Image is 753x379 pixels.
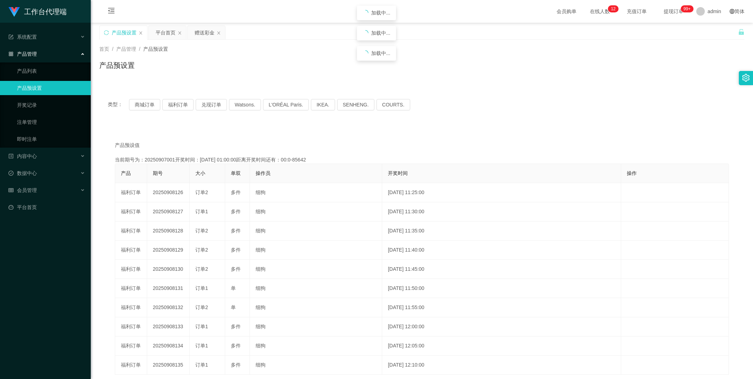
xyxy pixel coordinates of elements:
a: 产品预设置 [17,81,85,95]
td: 20250908133 [147,317,190,336]
i: 图标: sync [104,30,109,35]
td: [DATE] 11:55:00 [382,298,621,317]
span: 充值订单 [623,9,650,14]
span: 产品预设值 [115,142,140,149]
span: 多件 [231,189,241,195]
i: 图标: setting [742,74,750,82]
td: 20250908126 [147,183,190,202]
span: 操作员 [256,170,270,176]
span: 订单2 [195,304,208,310]
a: 开奖记录 [17,98,85,112]
td: [DATE] 11:30:00 [382,202,621,221]
i: 图标: close [217,31,221,35]
td: [DATE] 11:25:00 [382,183,621,202]
div: 产品预设置 [112,26,136,39]
h1: 工作台代理端 [24,0,67,23]
td: [DATE] 11:50:00 [382,279,621,298]
span: 单双 [231,170,241,176]
i: icon: loading [363,50,368,56]
span: 在线人数 [586,9,613,14]
span: 提现订单 [660,9,687,14]
img: logo.9652507e.png [9,7,20,17]
td: 福利订单 [115,183,147,202]
td: 20250908132 [147,298,190,317]
button: IKEA. [311,99,335,110]
td: 福利订单 [115,241,147,260]
td: 福利订单 [115,298,147,317]
a: 即时注单 [17,132,85,146]
td: [DATE] 11:40:00 [382,241,621,260]
span: 订单2 [195,247,208,253]
span: 数据中心 [9,170,37,176]
span: 订单1 [195,343,208,348]
span: 加载中... [371,30,390,36]
td: 细狗 [250,279,382,298]
span: 订单2 [195,266,208,272]
span: 内容中心 [9,153,37,159]
td: 细狗 [250,336,382,356]
button: 兑现订单 [196,99,227,110]
div: 平台首页 [156,26,175,39]
h1: 产品预设置 [99,60,135,71]
sup: 1110 [681,5,693,12]
div: 赠送彩金 [195,26,214,39]
p: 1 [611,5,613,12]
td: 细狗 [250,221,382,241]
a: 注单管理 [17,115,85,129]
span: 多件 [231,343,241,348]
td: 20250908135 [147,356,190,375]
td: 细狗 [250,183,382,202]
td: [DATE] 12:05:00 [382,336,621,356]
i: 图标: form [9,34,13,39]
span: 订单2 [195,228,208,234]
td: 细狗 [250,317,382,336]
button: L'ORÉAL Paris. [263,99,309,110]
span: 单 [231,285,236,291]
span: 订单1 [195,362,208,368]
span: 订单2 [195,189,208,195]
span: 操作 [627,170,637,176]
span: 产品管理 [116,46,136,52]
span: 首页 [99,46,109,52]
td: 细狗 [250,298,382,317]
span: 系统配置 [9,34,37,40]
span: 多件 [231,266,241,272]
td: [DATE] 12:00:00 [382,317,621,336]
i: 图标: profile [9,154,13,159]
span: 大小 [195,170,205,176]
td: 福利订单 [115,221,147,241]
i: 图标: appstore-o [9,51,13,56]
td: 20250908128 [147,221,190,241]
td: 20250908131 [147,279,190,298]
i: 图标: close [178,31,182,35]
i: 图标: global [730,9,735,14]
td: 福利订单 [115,317,147,336]
td: 20250908130 [147,260,190,279]
td: 20250908127 [147,202,190,221]
button: 福利订单 [162,99,194,110]
td: 细狗 [250,202,382,221]
i: 图标: unlock [738,29,744,35]
span: 单 [231,304,236,310]
span: 开奖时间 [388,170,408,176]
p: 2 [613,5,616,12]
span: 多件 [231,228,241,234]
span: / [139,46,140,52]
i: icon: loading [363,30,368,36]
span: 订单1 [195,285,208,291]
div: 当前期号为：20250907001开奖时间：[DATE] 01:00:00距离开奖时间还有：00:0-85642 [115,156,729,164]
span: 加载中... [371,50,390,56]
button: COURTS. [376,99,410,110]
span: 订单1 [195,324,208,329]
td: [DATE] 11:45:00 [382,260,621,279]
span: 多件 [231,324,241,329]
span: 产品预设置 [143,46,168,52]
i: 图标: table [9,188,13,193]
td: 20250908134 [147,336,190,356]
a: 工作台代理端 [9,9,67,14]
span: / [112,46,113,52]
sup: 12 [608,5,618,12]
span: 订单1 [195,209,208,214]
a: 产品列表 [17,64,85,78]
span: 产品 [121,170,131,176]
